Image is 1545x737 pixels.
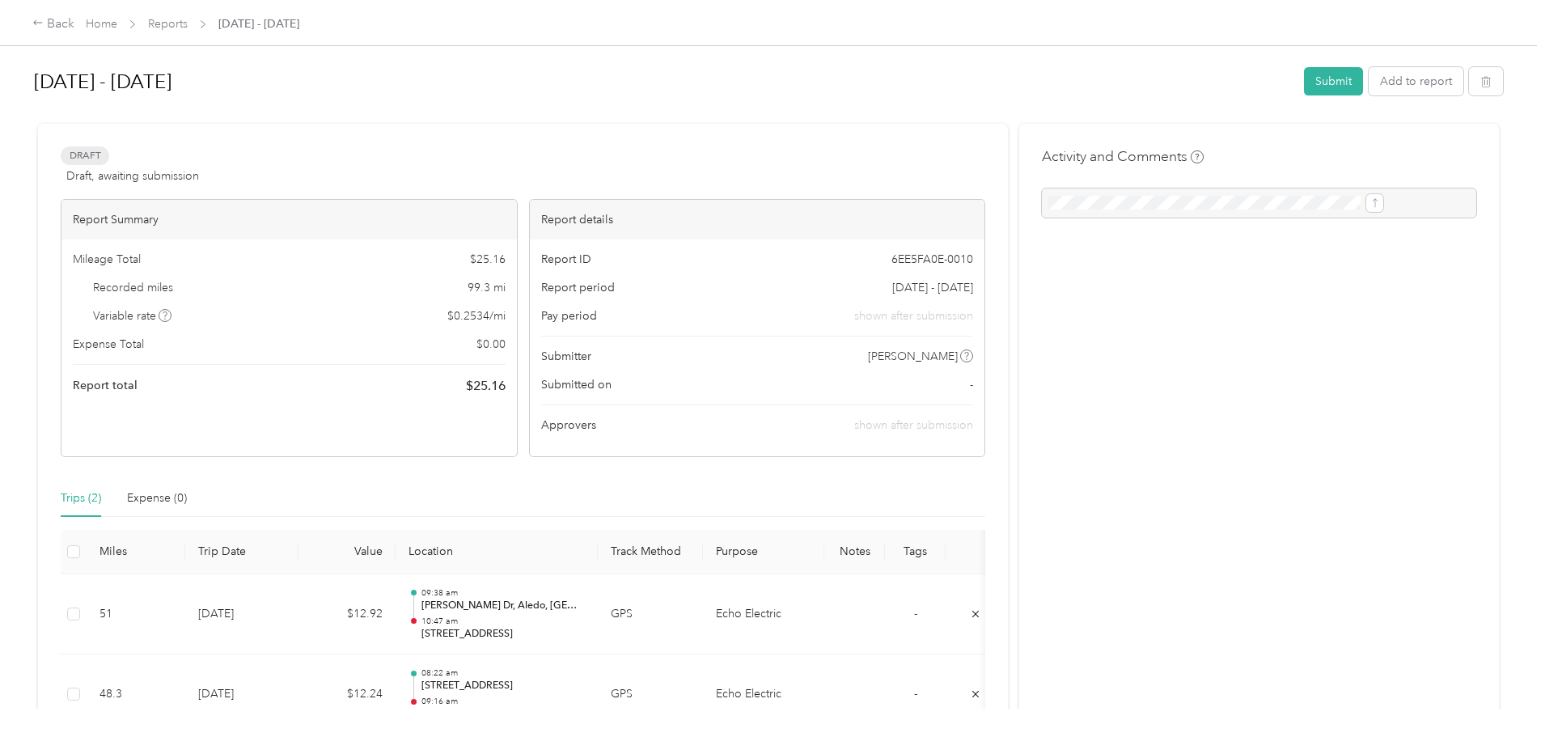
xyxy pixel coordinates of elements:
[148,17,188,31] a: Reports
[87,530,185,574] th: Miles
[854,307,973,324] span: shown after submission
[703,574,824,655] td: Echo Electric
[73,377,138,394] span: Report total
[421,616,585,627] p: 10:47 am
[421,599,585,613] p: [PERSON_NAME] Dr, Aledo, [GEOGRAPHIC_DATA]
[421,587,585,599] p: 09:38 am
[885,530,946,574] th: Tags
[1042,146,1204,167] h4: Activity and Comments
[598,574,703,655] td: GPS
[73,336,144,353] span: Expense Total
[891,251,973,268] span: 6EE5FA0E-0010
[914,687,917,701] span: -
[421,627,585,642] p: [STREET_ADDRESS]
[421,696,585,707] p: 09:16 am
[468,279,506,296] span: 99.3 mi
[598,654,703,735] td: GPS
[892,279,973,296] span: [DATE] - [DATE]
[703,654,824,735] td: Echo Electric
[185,530,298,574] th: Trip Date
[87,654,185,735] td: 48.3
[61,200,517,239] div: Report Summary
[854,418,973,432] span: shown after submission
[298,530,396,574] th: Value
[970,376,973,393] span: -
[541,376,612,393] span: Submitted on
[396,530,598,574] th: Location
[598,530,703,574] th: Track Method
[73,251,141,268] span: Mileage Total
[476,336,506,353] span: $ 0.00
[32,15,74,34] div: Back
[541,279,615,296] span: Report period
[541,307,597,324] span: Pay period
[86,17,117,31] a: Home
[1454,646,1545,737] iframe: Everlance-gr Chat Button Frame
[421,707,585,722] p: [PERSON_NAME] Dr, Aledo, [GEOGRAPHIC_DATA]
[87,574,185,655] td: 51
[1369,67,1463,95] button: Add to report
[421,667,585,679] p: 08:22 am
[1304,67,1363,95] button: Submit
[470,251,506,268] span: $ 25.16
[703,530,824,574] th: Purpose
[914,607,917,621] span: -
[185,654,298,735] td: [DATE]
[185,574,298,655] td: [DATE]
[34,62,1293,101] h1: Sep 1 - 30, 2025
[218,15,299,32] span: [DATE] - [DATE]
[541,417,596,434] span: Approvers
[61,146,109,165] span: Draft
[298,654,396,735] td: $12.24
[93,307,172,324] span: Variable rate
[541,251,591,268] span: Report ID
[421,679,585,693] p: [STREET_ADDRESS]
[127,489,187,507] div: Expense (0)
[868,348,958,365] span: [PERSON_NAME]
[466,376,506,396] span: $ 25.16
[66,167,199,184] span: Draft, awaiting submission
[824,530,885,574] th: Notes
[541,348,591,365] span: Submitter
[61,489,101,507] div: Trips (2)
[530,200,985,239] div: Report details
[93,279,173,296] span: Recorded miles
[298,574,396,655] td: $12.92
[447,307,506,324] span: $ 0.2534 / mi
